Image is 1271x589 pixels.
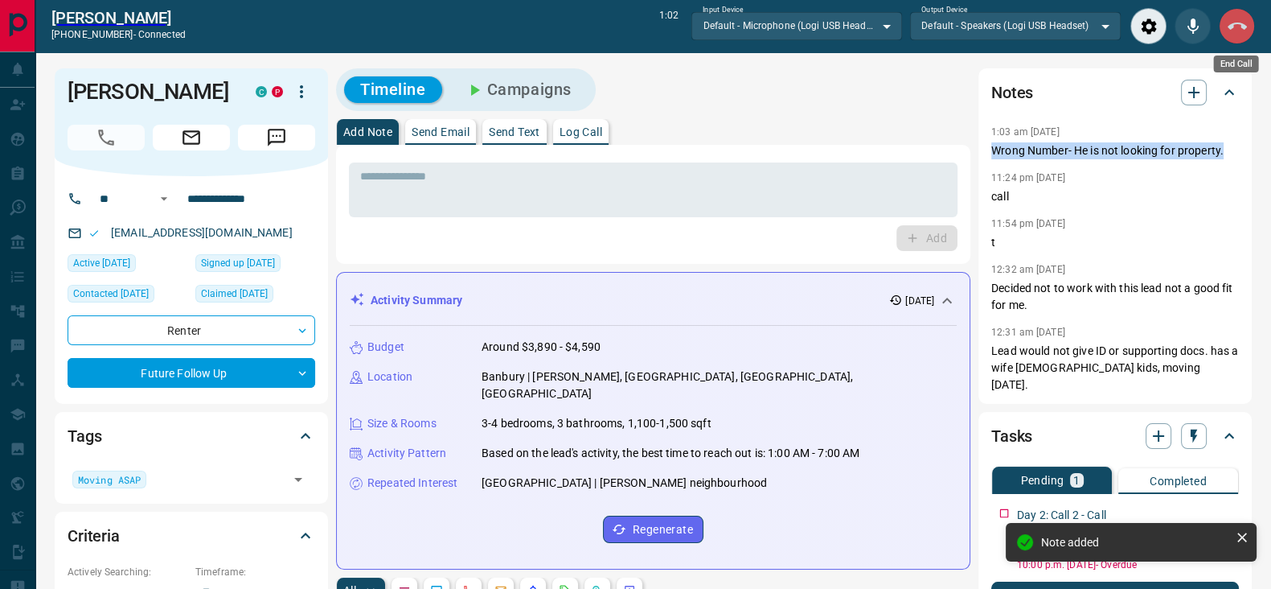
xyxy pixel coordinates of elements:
h1: [PERSON_NAME] [68,79,232,105]
svg: Email Valid [88,228,100,239]
div: End Call [1214,56,1259,72]
div: Tasks [991,417,1239,455]
p: Log Call [560,126,602,138]
p: 3-4 bedrooms, 3 bathrooms, 1,100-1,500 sqft [482,415,711,432]
p: 1:03 am [DATE] [991,126,1060,138]
p: Day 2: Call 2 - Call [1017,507,1106,524]
div: Fri Apr 11 2025 [195,285,315,307]
div: Mon May 05 2025 [68,254,187,277]
div: Criteria [68,517,315,555]
p: [DATE] [905,294,934,308]
button: Timeline [344,76,442,103]
p: Based on the lead's activity, the best time to reach out is: 1:00 AM - 7:00 AM [482,445,859,462]
span: Call [68,125,145,150]
div: Audio Settings [1130,8,1166,44]
div: Default - Microphone (Logi USB Headset) [691,12,902,39]
h2: Notes [991,80,1033,105]
p: 12:32 am [DATE] [991,264,1065,275]
p: 11:54 pm [DATE] [991,218,1065,229]
h2: Criteria [68,523,120,549]
p: Budget [367,339,404,356]
p: Location [367,369,412,385]
div: Sat Jul 19 2025 [68,285,187,307]
p: Activity Pattern [367,445,446,462]
p: 1 [1073,475,1080,486]
p: 11:24 pm [DATE] [991,172,1065,183]
p: Around $3,890 - $4,590 [482,339,601,356]
p: t [991,234,1239,251]
h2: Tasks [991,423,1032,449]
div: Notes [991,73,1239,112]
button: Open [154,189,174,208]
div: Activity Summary[DATE] [350,286,957,315]
p: [PHONE_NUMBER] - [51,27,186,42]
p: call [991,188,1239,205]
div: Future Follow Up [68,358,315,388]
p: Banbury | [PERSON_NAME], [GEOGRAPHIC_DATA], [GEOGRAPHIC_DATA], [GEOGRAPHIC_DATA] [482,369,957,402]
p: Completed [1150,476,1207,487]
span: Contacted [DATE] [73,286,149,302]
p: Wrong Number- He is not looking for property. [991,142,1239,159]
p: Actively Searching: [68,565,187,579]
span: Active [DATE] [73,255,130,271]
span: Moving ASAP [78,472,141,488]
p: [GEOGRAPHIC_DATA] | [PERSON_NAME] neighbourhood [482,475,767,492]
span: Message [238,125,315,150]
div: Thu Jul 11 2024 [195,254,315,277]
p: Size & Rooms [367,415,437,432]
span: connected [138,29,186,40]
p: Send Email [412,126,469,138]
span: Email [153,125,230,150]
p: Decided not to work with this lead not a good fit for me. [991,280,1239,314]
button: Campaigns [449,76,588,103]
div: End Call [1219,8,1255,44]
p: Pending [1020,475,1064,486]
div: Renter [68,315,315,345]
div: Default - Speakers (Logi USB Headset) [910,12,1121,39]
button: Regenerate [603,516,703,543]
div: Mute [1175,8,1211,44]
p: Lead would not give ID or supporting docs. has a wife [DEMOGRAPHIC_DATA] kids, moving [DATE]. [991,343,1239,393]
a: [PERSON_NAME] [51,8,186,27]
label: Output Device [921,5,967,15]
h2: Tags [68,423,101,449]
button: Open [287,468,310,491]
div: condos.ca [256,86,267,97]
span: Signed up [DATE] [201,255,275,271]
p: Activity Summary [371,292,462,309]
p: Repeated Interest [367,475,457,492]
a: [EMAIL_ADDRESS][DOMAIN_NAME] [111,226,293,239]
div: Tags [68,417,315,455]
label: Input Device [703,5,744,15]
p: 1:02 [659,8,679,44]
p: Timeframe: [195,565,315,579]
span: Claimed [DATE] [201,286,268,302]
p: Add Note [343,126,392,138]
p: 12:31 am [DATE] [991,327,1065,338]
p: Send Text [489,126,540,138]
div: property.ca [272,86,283,97]
div: Note added [1041,536,1229,549]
